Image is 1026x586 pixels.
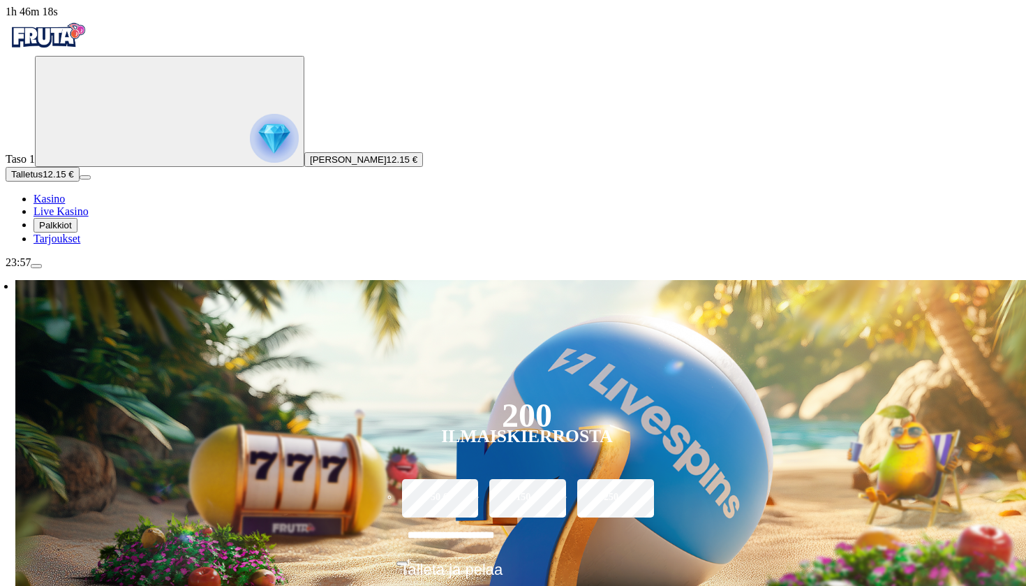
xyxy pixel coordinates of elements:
[6,6,58,17] span: user session time
[11,169,43,180] span: Talletus
[6,18,1020,245] nav: Primary
[39,220,72,230] span: Palkkiot
[6,167,80,182] button: Talletusplus icon12.15 €
[35,56,304,167] button: reward progress
[34,233,80,244] span: Tarjoukset
[34,193,65,205] span: Kasino
[80,175,91,180] button: menu
[6,153,35,165] span: Taso 1
[6,43,89,55] a: Fruta
[34,218,77,233] button: reward iconPalkkiot
[34,205,89,217] span: Live Kasino
[310,154,387,165] span: [PERSON_NAME]
[250,114,299,163] img: reward progress
[31,264,42,268] button: menu
[486,477,568,518] label: 150 €
[574,477,656,518] label: 250 €
[408,557,412,565] span: €
[34,205,89,217] a: poker-chip iconLive Kasino
[502,407,552,424] div: 200
[387,154,417,165] span: 12.15 €
[43,169,73,180] span: 12.15 €
[441,428,613,445] div: Ilmaiskierrosta
[399,477,481,518] label: 50 €
[34,233,80,244] a: gift-inverted iconTarjoukset
[6,256,31,268] span: 23:57
[304,152,423,167] button: [PERSON_NAME]12.15 €
[34,193,65,205] a: diamond iconKasino
[6,18,89,53] img: Fruta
